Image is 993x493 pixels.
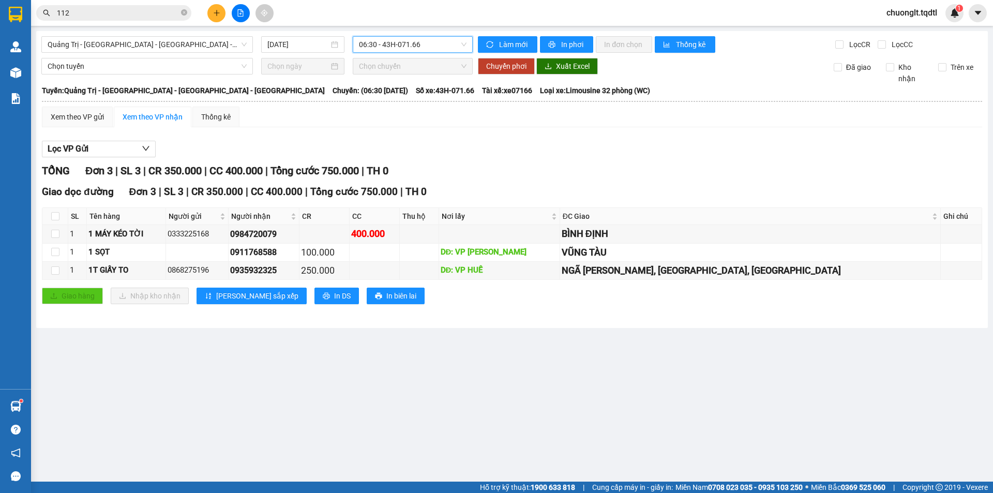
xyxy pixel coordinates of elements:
span: Lọc VP Gửi [48,142,88,155]
span: SL 3 [121,165,141,177]
input: Tìm tên, số ĐT hoặc mã đơn [57,7,179,19]
th: SL [68,208,87,225]
span: caret-down [973,8,983,18]
span: Loại xe: Limousine 32 phòng (WC) [540,85,650,96]
span: ĐC Giao [563,211,930,222]
span: In biên lai [386,290,416,302]
span: CC 400.000 [251,186,303,198]
div: Xem theo VP nhận [123,111,183,123]
div: 1 MÁY KÉO TỜI [88,228,163,241]
span: search [43,9,50,17]
button: sort-ascending[PERSON_NAME] sắp xếp [197,288,307,304]
span: | [400,186,403,198]
span: Chuyến: (06:30 [DATE]) [333,85,408,96]
sup: 1 [956,5,963,12]
span: message [11,471,21,481]
th: CR [299,208,350,225]
span: Đơn 3 [85,165,113,177]
span: | [362,165,364,177]
span: Trên xe [946,62,977,73]
span: Người nhận [231,211,289,222]
button: Lọc VP Gửi [42,141,156,157]
span: Thống kê [676,39,707,50]
span: sync [486,41,495,49]
img: logo-vxr [9,7,22,22]
span: Tổng cước 750.000 [270,165,359,177]
span: plus [213,9,220,17]
span: aim [261,9,268,17]
div: Thống kê [201,111,231,123]
img: warehouse-icon [10,67,21,78]
div: 0868275196 [168,264,227,277]
th: Ghi chú [941,208,982,225]
span: question-circle [11,425,21,435]
div: NGÃ [PERSON_NAME], [GEOGRAPHIC_DATA], [GEOGRAPHIC_DATA] [562,263,939,278]
div: BÌNH ĐỊNH [562,227,939,241]
span: file-add [237,9,244,17]
span: Người gửi [169,211,218,222]
span: Miền Nam [675,482,803,493]
span: printer [375,292,382,301]
th: CC [350,208,400,225]
div: 1 [70,264,85,277]
span: CR 350.000 [191,186,243,198]
sup: 1 [20,399,23,402]
div: 0911768588 [230,246,297,259]
span: | [186,186,189,198]
span: | [583,482,584,493]
span: Giao dọc đường [42,186,114,198]
img: warehouse-icon [10,401,21,412]
span: Đơn 3 [129,186,157,198]
span: bar-chart [663,41,672,49]
input: Chọn ngày [267,61,329,72]
span: Lọc CC [887,39,914,50]
span: Làm mới [499,39,529,50]
span: Miền Bắc [811,482,885,493]
span: Chọn tuyến [48,58,247,74]
div: 100.000 [301,245,348,260]
span: 1 [957,5,961,12]
div: Xem theo VP gửi [51,111,104,123]
strong: 0369 525 060 [841,483,885,491]
button: syncLàm mới [478,36,537,53]
div: 0984720079 [230,228,297,241]
span: TH 0 [405,186,427,198]
img: icon-new-feature [950,8,959,18]
span: [PERSON_NAME] sắp xếp [216,290,298,302]
span: Kho nhận [894,62,930,84]
span: Số xe: 43H-071.66 [416,85,474,96]
span: printer [548,41,557,49]
button: uploadGiao hàng [42,288,103,304]
span: SL 3 [164,186,184,198]
span: Đã giao [842,62,875,73]
span: In phơi [561,39,585,50]
span: | [893,482,895,493]
span: notification [11,448,21,458]
span: In DS [334,290,351,302]
input: 14/08/2025 [267,39,329,50]
button: downloadXuất Excel [536,58,598,74]
span: Tổng cước 750.000 [310,186,398,198]
strong: 0708 023 035 - 0935 103 250 [708,483,803,491]
div: DĐ: VP HUẾ [441,264,558,277]
span: down [142,144,150,153]
th: Tên hàng [87,208,165,225]
span: close-circle [181,8,187,18]
button: caret-down [969,4,987,22]
button: file-add [232,4,250,22]
span: | [305,186,308,198]
button: printerIn phơi [540,36,593,53]
div: 0935932325 [230,264,297,277]
b: Tuyến: Quảng Trị - [GEOGRAPHIC_DATA] - [GEOGRAPHIC_DATA] - [GEOGRAPHIC_DATA] [42,86,325,95]
span: | [204,165,207,177]
span: | [246,186,248,198]
button: aim [255,4,274,22]
span: | [115,165,118,177]
div: 1 SỌT [88,246,163,259]
span: | [143,165,146,177]
span: Nơi lấy [442,211,549,222]
span: 06:30 - 43H-071.66 [359,37,467,52]
button: In đơn chọn [596,36,652,53]
button: bar-chartThống kê [655,36,715,53]
div: 1 [70,246,85,259]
